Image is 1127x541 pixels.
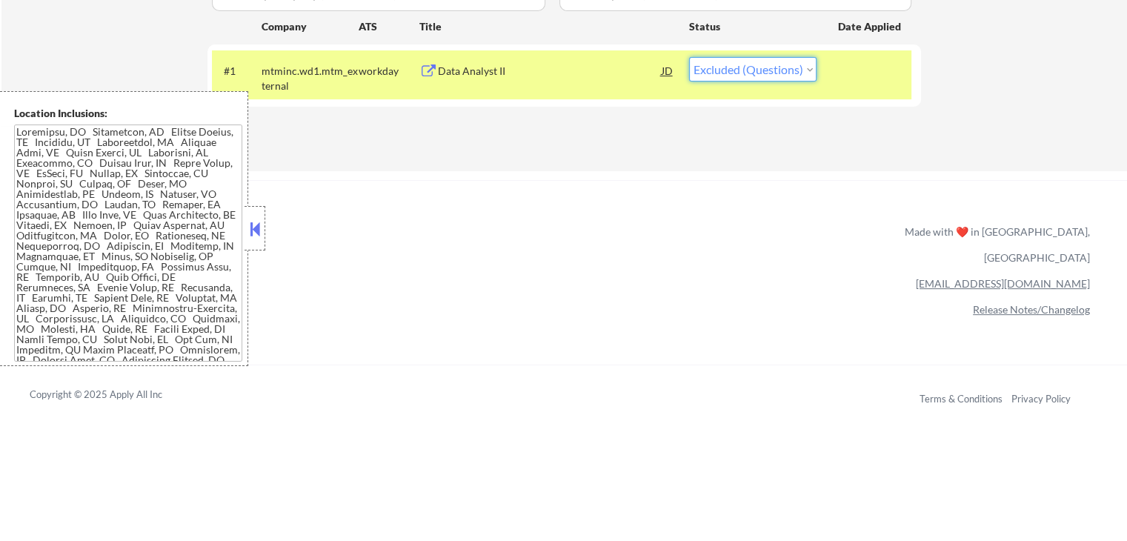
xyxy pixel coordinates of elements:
[30,239,595,255] a: Refer & earn free applications 👯‍♀️
[262,19,359,34] div: Company
[30,388,200,402] div: Copyright © 2025 Apply All Inc
[419,19,675,34] div: Title
[224,64,250,79] div: #1
[359,64,419,79] div: workday
[899,219,1090,270] div: Made with ❤️ in [GEOGRAPHIC_DATA], [GEOGRAPHIC_DATA]
[973,303,1090,316] a: Release Notes/Changelog
[660,57,675,84] div: JD
[262,64,359,93] div: mtminc.wd1.mtm_external
[838,19,903,34] div: Date Applied
[916,277,1090,290] a: [EMAIL_ADDRESS][DOMAIN_NAME]
[1011,393,1071,405] a: Privacy Policy
[920,393,1003,405] a: Terms & Conditions
[359,19,419,34] div: ATS
[438,64,662,79] div: Data Analyst II
[14,106,242,121] div: Location Inclusions:
[689,13,817,39] div: Status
